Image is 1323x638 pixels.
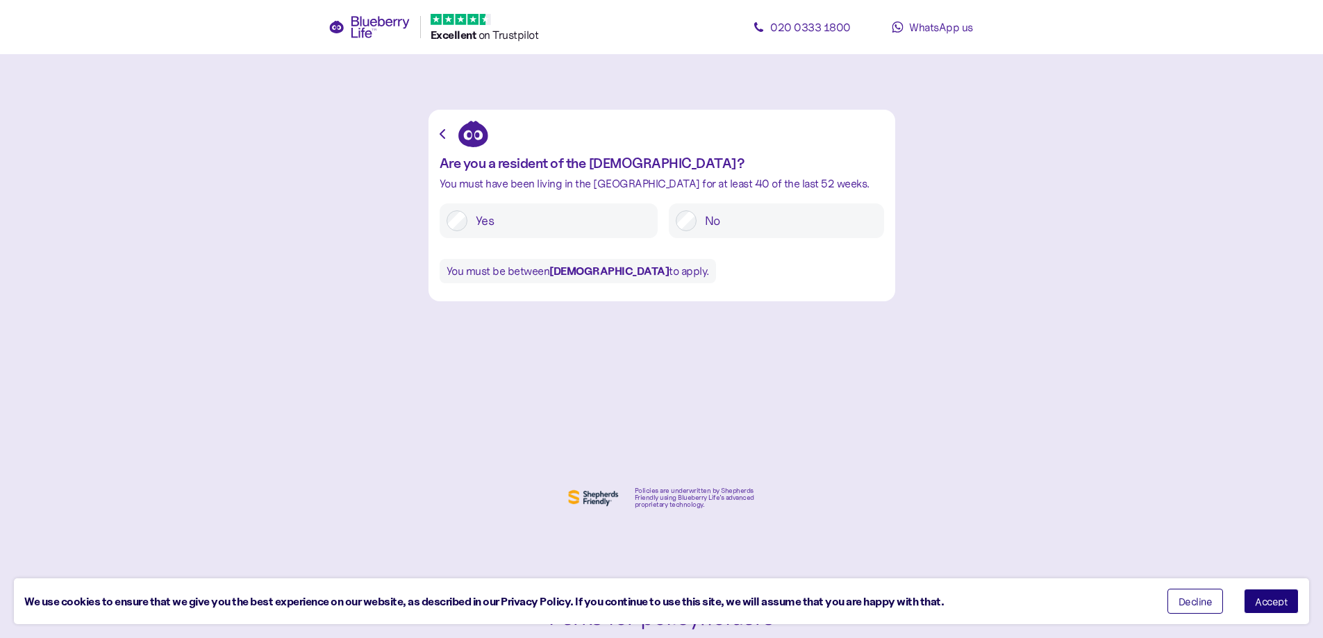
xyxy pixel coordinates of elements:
a: WhatsApp us [870,13,995,41]
button: Accept cookies [1244,589,1299,614]
a: 020 0333 1800 [740,13,865,41]
img: Shephers Friendly [565,487,621,509]
button: Decline cookies [1167,589,1224,614]
span: WhatsApp us [909,20,973,34]
span: on Trustpilot [479,28,539,42]
div: You must be between to apply. [440,259,716,283]
label: No [697,210,877,231]
div: Are you a resident of the [DEMOGRAPHIC_DATA]? [440,156,884,171]
span: Accept [1255,596,1288,606]
b: [DEMOGRAPHIC_DATA] [549,264,669,278]
div: Policies are underwritten by Shepherds Friendly using Blueberry Life’s advanced proprietary techn... [635,487,758,508]
span: Decline [1179,596,1213,606]
div: You must have been living in the [GEOGRAPHIC_DATA] for at least 40 of the last 52 weeks. [440,178,884,190]
span: Excellent ️ [431,28,479,42]
label: Yes [467,210,651,231]
div: We use cookies to ensure that we give you the best experience on our website, as described in our... [24,593,1147,610]
span: 020 0333 1800 [770,20,851,34]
